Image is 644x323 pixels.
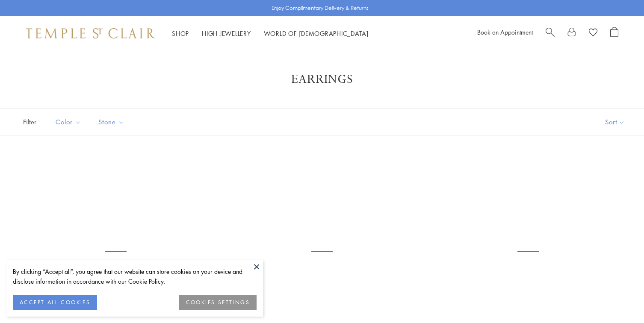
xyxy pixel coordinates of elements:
[51,117,88,127] span: Color
[13,267,257,286] div: By clicking “Accept all”, you agree that our website can store cookies on your device and disclos...
[13,295,97,310] button: ACCEPT ALL COOKIES
[586,109,644,135] button: Show sort by
[610,27,618,40] a: Open Shopping Bag
[477,28,533,36] a: Book an Appointment
[34,72,610,87] h1: Earrings
[172,28,369,39] nav: Main navigation
[601,283,635,314] iframe: Gorgias live chat messenger
[92,112,131,132] button: Stone
[26,28,155,38] img: Temple St. Clair
[179,295,257,310] button: COOKIES SETTINGS
[172,29,189,38] a: ShopShop
[589,27,597,40] a: View Wishlist
[94,117,131,127] span: Stone
[49,112,88,132] button: Color
[202,29,251,38] a: High JewelleryHigh Jewellery
[546,27,555,40] a: Search
[272,4,369,12] p: Enjoy Complimentary Delivery & Returns
[264,29,369,38] a: World of [DEMOGRAPHIC_DATA]World of [DEMOGRAPHIC_DATA]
